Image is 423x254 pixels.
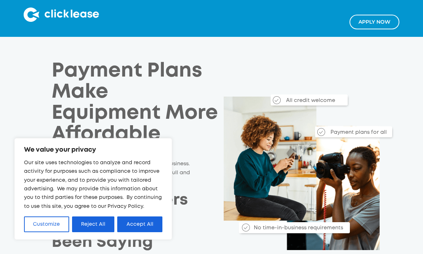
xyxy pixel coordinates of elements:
[242,224,250,231] img: Checkmark_callout
[317,128,325,136] img: Checkmark_callout
[326,129,392,137] div: Payment plans for all
[249,225,350,232] div: No time-in-business requirements
[52,61,220,145] h1: Payment Plans Make Equipment More Affordable
[273,96,281,104] img: Checkmark_callout
[117,216,162,232] button: Accept All
[72,216,115,232] button: Reject All
[24,8,99,22] img: Clicklease logo
[24,161,162,209] span: Our site uses technologies to analyze and record activity for purposes such as compliance to impr...
[24,146,162,154] p: We value your privacy
[224,97,380,250] img: Clicklease_customers
[350,15,399,29] a: Apply NOw
[281,97,348,105] div: All credit welcome
[24,216,69,232] button: Customize
[14,138,172,240] div: We value your privacy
